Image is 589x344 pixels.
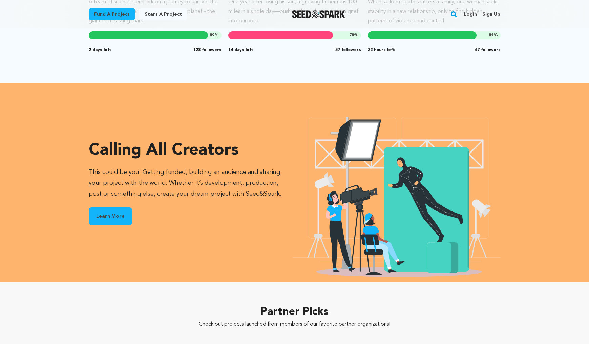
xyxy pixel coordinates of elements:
[475,47,501,53] span: 67 followers
[89,207,132,225] a: Learn More
[482,9,500,20] a: Sign up
[228,47,253,53] span: 14 days left
[489,33,493,37] span: 81
[292,110,501,277] img: Seed&Spark Creators Icon
[210,33,214,37] span: 89
[193,47,222,53] span: 128 followers
[210,33,219,38] span: %
[89,142,292,159] h3: Calling all creators
[292,10,345,18] a: Seed&Spark Homepage
[464,9,477,20] a: Login
[89,47,111,53] span: 2 days left
[368,47,395,53] span: 22 hours left
[349,33,358,38] span: %
[89,167,292,199] p: This could be you! Getting funded, building an audience and sharing your project with the world. ...
[489,33,498,38] span: %
[292,10,345,18] img: Seed&Spark Logo Dark Mode
[349,33,354,37] span: 78
[89,320,501,328] p: Check out projects launched from members of our favorite partner organizations!
[89,8,135,20] a: Fund a project
[335,47,361,53] span: 57 followers
[139,8,187,20] a: Start a project
[89,304,501,320] h2: Partner Picks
